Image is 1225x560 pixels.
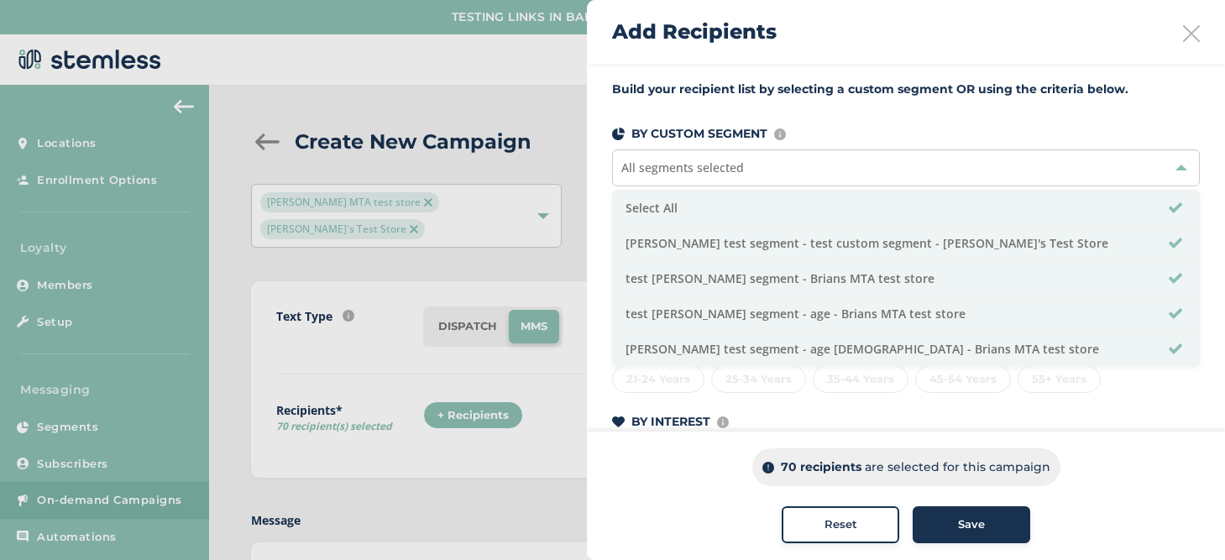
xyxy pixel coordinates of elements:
li: [PERSON_NAME] test segment - age [DEMOGRAPHIC_DATA] - Brians MTA test store [613,332,1199,366]
p: are selected for this campaign [865,458,1050,476]
li: test [PERSON_NAME] segment - age - Brians MTA test store [613,296,1199,332]
img: icon-info-236977d2.svg [774,128,786,140]
p: 70 recipients [781,458,861,476]
span: All segments selected [621,160,744,175]
p: BY CUSTOM SEGMENT [631,125,767,143]
li: Select All [613,191,1199,226]
button: Reset [782,506,899,543]
span: Reset [825,516,857,533]
label: Build your recipient list by selecting a custom segment OR using the criteria below. [612,81,1200,98]
li: [PERSON_NAME] test segment - test custom segment - [PERSON_NAME]'s Test Store [613,226,1199,261]
img: icon-heart-dark-29e6356f.svg [612,416,625,428]
h2: Add Recipients [612,17,777,47]
img: icon-info-dark-48f6c5f3.svg [762,462,774,474]
span: Save [958,516,985,533]
img: icon-segments-dark-074adb27.svg [612,128,625,140]
li: test [PERSON_NAME] segment - Brians MTA test store [613,261,1199,296]
iframe: Chat Widget [1141,479,1225,560]
img: icon-info-236977d2.svg [717,416,729,428]
button: Save [913,506,1030,543]
p: BY INTEREST [631,413,710,431]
